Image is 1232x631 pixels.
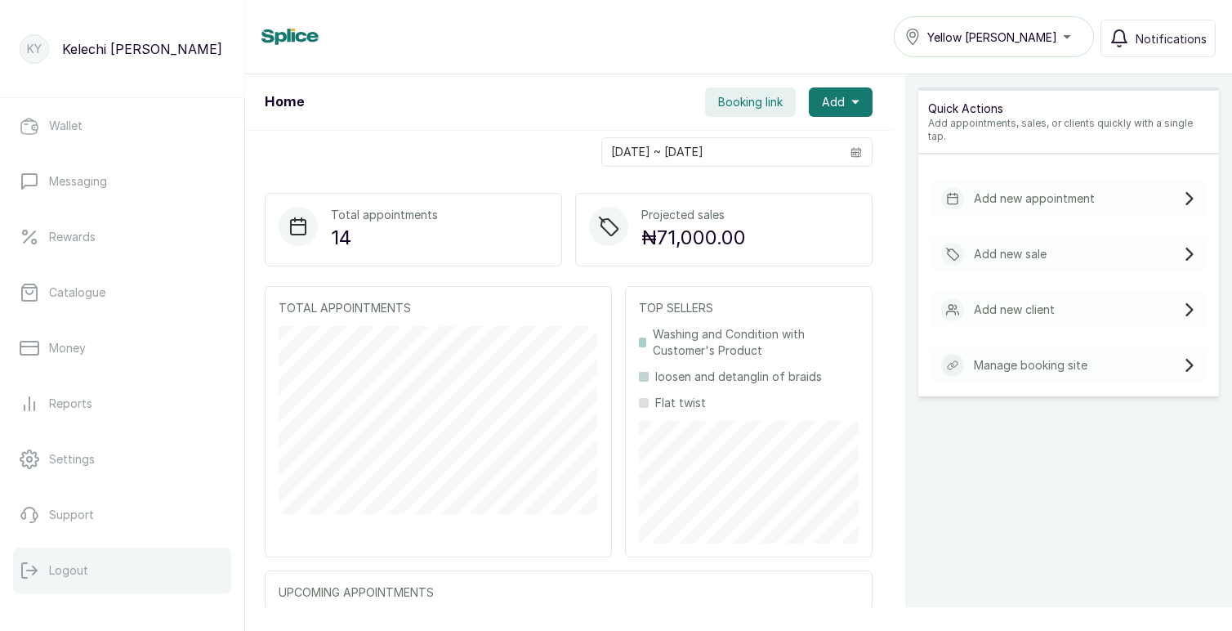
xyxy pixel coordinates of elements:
[13,492,231,538] a: Support
[49,173,107,190] p: Messaging
[655,369,822,385] p: loosen and detanglin of braids
[13,103,231,149] a: Wallet
[265,92,304,112] h1: Home
[49,396,92,412] p: Reports
[641,223,746,253] p: ₦71,000.00
[641,207,746,223] p: Projected sales
[49,507,94,523] p: Support
[850,146,862,158] svg: calendar
[13,270,231,315] a: Catalogue
[49,340,86,356] p: Money
[331,207,438,223] p: Total appointments
[927,29,1057,46] span: Yellow [PERSON_NAME]
[331,223,438,253] p: 14
[279,584,859,601] p: UPCOMING APPOINTMENTS
[49,284,105,301] p: Catalogue
[928,101,1209,117] p: Quick Actions
[13,214,231,260] a: Rewards
[894,16,1094,57] button: Yellow [PERSON_NAME]
[655,395,706,411] p: Flat twist
[1136,30,1207,47] span: Notifications
[602,138,841,166] input: Select date
[928,117,1209,143] p: Add appointments, sales, or clients quickly with a single tap.
[49,229,96,245] p: Rewards
[13,159,231,204] a: Messaging
[13,548,231,593] button: Logout
[653,326,859,359] p: Washing and Condition with Customer's Product
[13,381,231,427] a: Reports
[13,325,231,371] a: Money
[974,246,1047,262] p: Add new sale
[1100,20,1216,57] button: Notifications
[27,41,42,57] p: KY
[974,357,1087,374] p: Manage booking site
[49,562,88,579] p: Logout
[822,94,845,110] span: Add
[639,300,859,316] p: TOP SELLERS
[809,87,873,117] button: Add
[974,302,1055,318] p: Add new client
[49,118,83,134] p: Wallet
[705,87,796,117] button: Booking link
[49,451,95,468] p: Settings
[62,39,222,59] p: Kelechi [PERSON_NAME]
[718,94,783,110] span: Booking link
[279,300,598,316] p: TOTAL APPOINTMENTS
[13,436,231,482] a: Settings
[974,190,1095,207] p: Add new appointment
